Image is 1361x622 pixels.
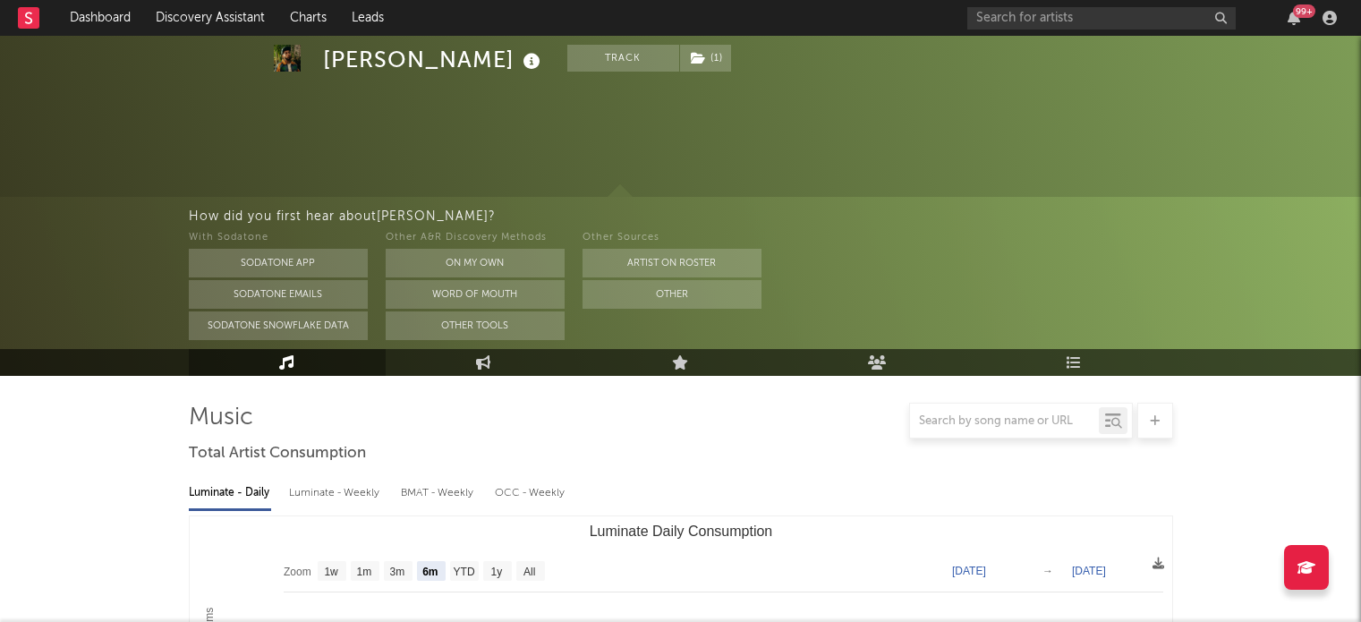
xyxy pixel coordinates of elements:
div: OCC - Weekly [495,478,566,508]
div: Luminate - Daily [189,478,271,508]
div: BMAT - Weekly [401,478,477,508]
text: 1y [490,566,502,578]
div: Other Sources [583,227,761,249]
div: Luminate - Weekly [289,478,383,508]
button: 99+ [1288,11,1300,25]
button: (1) [680,45,731,72]
text: 3m [389,566,404,578]
div: Other A&R Discovery Methods [386,227,565,249]
text: 1m [356,566,371,578]
button: Track [567,45,679,72]
button: Sodatone Snowflake Data [189,311,368,340]
button: Sodatone Emails [189,280,368,309]
div: 99 + [1293,4,1315,18]
text: 1w [324,566,338,578]
text: Luminate Daily Consumption [589,524,772,539]
button: Artist on Roster [583,249,761,277]
text: YTD [453,566,474,578]
button: Word Of Mouth [386,280,565,309]
text: [DATE] [952,565,986,577]
button: Sodatone App [189,249,368,277]
text: All [523,566,534,578]
div: With Sodatone [189,227,368,249]
div: [PERSON_NAME] [323,45,545,74]
span: ( 1 ) [679,45,732,72]
text: → [1042,565,1053,577]
button: Other Tools [386,311,565,340]
input: Search for artists [967,7,1236,30]
button: Other [583,280,761,309]
text: Zoom [284,566,311,578]
text: [DATE] [1072,565,1106,577]
text: 6m [422,566,438,578]
span: Total Artist Consumption [189,443,366,464]
input: Search by song name or URL [910,414,1099,429]
button: On My Own [386,249,565,277]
